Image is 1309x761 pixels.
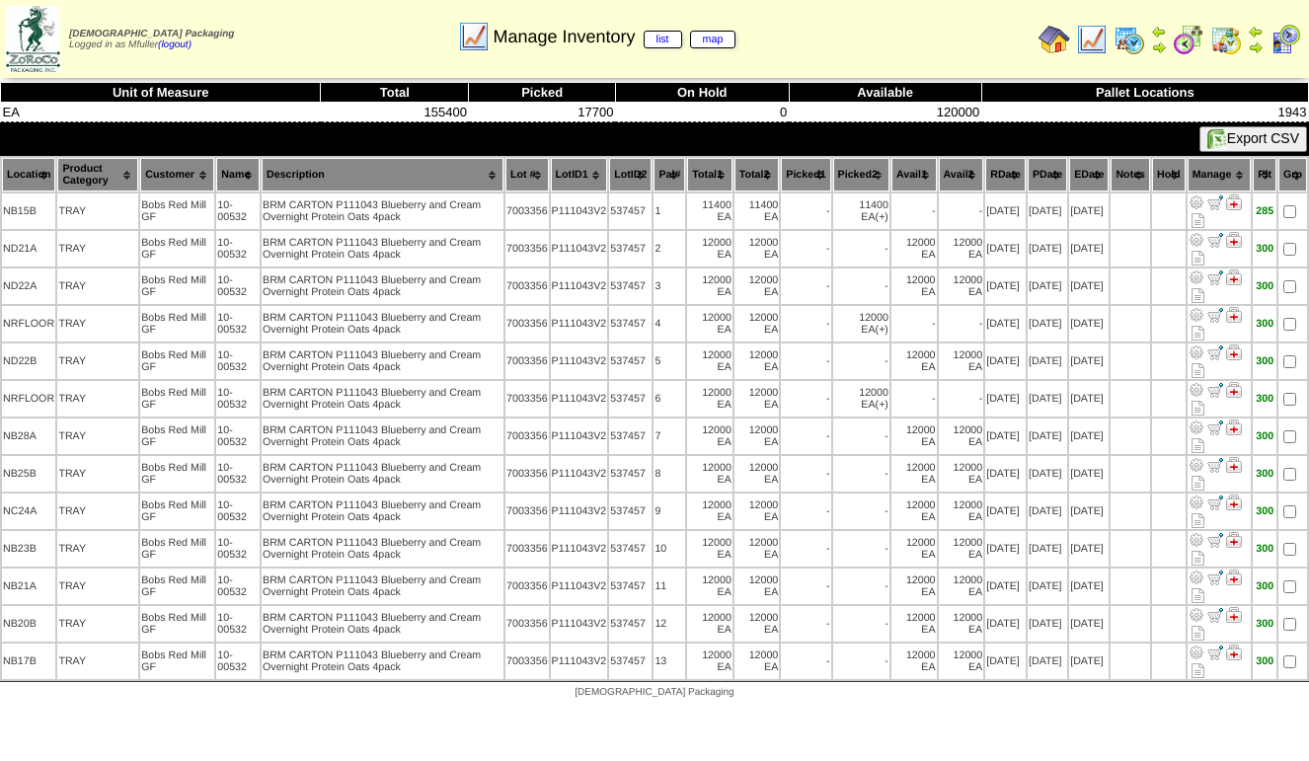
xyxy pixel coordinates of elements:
td: NB25B [2,456,55,492]
td: 537457 [609,268,652,304]
img: Adjust [1189,344,1204,360]
td: [DATE] [1069,381,1109,417]
td: P111043V2 [551,419,608,454]
td: Bobs Red Mill GF [140,531,214,567]
td: [DATE] [1069,456,1109,492]
td: TRAY [57,306,138,342]
td: 10-00532 [216,231,260,266]
td: 12000 EA [734,494,779,529]
td: - [891,306,937,342]
td: [DATE] [985,531,1026,567]
td: 537457 [609,193,652,229]
img: zoroco-logo-small.webp [6,6,60,72]
td: Bobs Red Mill GF [140,381,214,417]
td: NRFLOOR [2,306,55,342]
td: [DATE] [985,494,1026,529]
th: Pallet Locations [981,83,1308,103]
td: TRAY [57,381,138,417]
th: Unit of Measure [1,83,321,103]
th: PDate [1028,158,1067,191]
img: Move [1207,232,1223,248]
th: Customer [140,158,214,191]
td: 12000 EA [734,456,779,492]
img: Adjust [1189,307,1204,323]
td: BRM CARTON P111043 Blueberry and Cream Overnight Protein Oats 4pack [262,343,503,379]
td: [DATE] [1028,494,1067,529]
a: list [644,31,682,48]
img: Move [1207,495,1223,510]
th: Name [216,158,260,191]
img: Move [1207,307,1223,323]
td: P111043V2 [551,343,608,379]
th: Product Category [57,158,138,191]
img: Manage Hold [1226,344,1242,360]
img: Adjust [1189,532,1204,548]
td: - [939,381,984,417]
th: Hold [1152,158,1186,191]
td: 12000 EA [891,494,937,529]
td: 12000 EA [734,268,779,304]
a: map [690,31,736,48]
td: ND22B [2,343,55,379]
img: Manage Hold [1226,645,1242,660]
th: Manage [1188,158,1252,191]
td: 8 [654,456,685,492]
img: Move [1207,194,1223,210]
td: - [781,456,830,492]
td: TRAY [57,494,138,529]
td: [DATE] [985,419,1026,454]
i: Note [1192,513,1204,528]
td: 1 [654,193,685,229]
td: 11400 EA [734,193,779,229]
td: BRM CARTON P111043 Blueberry and Cream Overnight Protein Oats 4pack [262,193,503,229]
div: 300 [1254,355,1275,367]
button: Export CSV [1199,126,1307,152]
td: Bobs Red Mill GF [140,193,214,229]
th: Picked1 [781,158,830,191]
img: calendarcustomer.gif [1270,24,1301,55]
img: Move [1207,570,1223,585]
td: 537457 [609,419,652,454]
td: 10-00532 [216,419,260,454]
td: Bobs Red Mill GF [140,419,214,454]
td: 12000 EA [939,494,984,529]
td: 537457 [609,494,652,529]
img: Adjust [1189,232,1204,248]
img: calendarprod.gif [1114,24,1145,55]
td: 7 [654,419,685,454]
td: - [781,343,830,379]
td: 12000 EA [891,268,937,304]
td: 10-00532 [216,268,260,304]
td: 7003356 [505,193,549,229]
div: (+) [876,399,888,411]
td: TRAY [57,343,138,379]
th: Description [262,158,503,191]
div: 285 [1254,205,1275,217]
div: 300 [1254,318,1275,330]
div: 300 [1254,543,1275,555]
td: [DATE] [985,306,1026,342]
th: On Hold [615,83,789,103]
th: Grp [1278,158,1307,191]
img: Move [1207,419,1223,435]
td: 12000 EA [687,381,731,417]
td: 120000 [789,103,981,122]
img: Adjust [1189,269,1204,285]
i: Note [1192,326,1204,341]
td: 12000 EA [833,306,889,342]
td: 10-00532 [216,494,260,529]
td: [DATE] [1069,306,1109,342]
i: Note [1192,213,1204,228]
td: NB21A [2,569,55,604]
td: Bobs Red Mill GF [140,456,214,492]
img: excel.gif [1207,129,1227,149]
th: Available [789,83,981,103]
td: - [833,231,889,266]
td: 4 [654,306,685,342]
td: 12000 EA [687,419,731,454]
td: - [833,419,889,454]
span: Manage Inventory [493,27,735,47]
td: - [781,494,830,529]
img: Manage Hold [1226,194,1242,210]
img: Move [1207,607,1223,623]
